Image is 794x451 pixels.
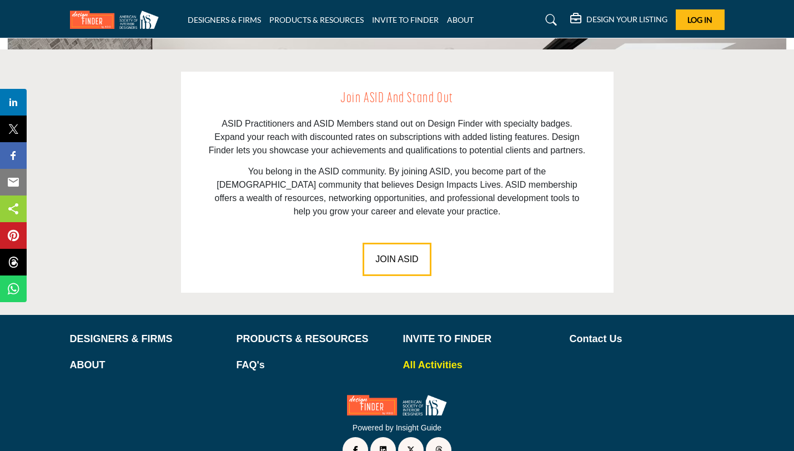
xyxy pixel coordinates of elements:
[570,13,667,27] div: DESIGN YOUR LISTING
[570,332,725,347] a: Contact Us
[535,11,564,29] a: Search
[372,15,439,24] a: INVITE TO FINDER
[586,14,667,24] h5: DESIGN YOUR LISTING
[375,254,418,264] span: JOIN ASID
[447,15,474,24] a: ABOUT
[70,332,225,347] a: DESIGNERS & FIRMS
[206,117,589,157] p: ASID Practitioners and ASID Members stand out on Design Finder with specialty badges. Expand your...
[403,358,558,373] a: All Activities
[363,243,431,276] button: JOIN ASID
[70,358,225,373] a: ABOUT
[70,11,164,29] img: Site Logo
[237,358,391,373] a: FAQ's
[353,423,441,432] a: Powered by Insight Guide
[676,9,725,30] button: Log In
[403,332,558,347] a: INVITE TO FINDER
[269,15,364,24] a: PRODUCTS & RESOURCES
[347,395,447,415] img: No Site Logo
[206,165,589,218] p: You belong in the ASID community. By joining ASID, you become part of the [DEMOGRAPHIC_DATA] comm...
[687,15,712,24] span: Log In
[237,332,391,347] a: PRODUCTS & RESOURCES
[188,15,261,24] a: DESIGNERS & FIRMS
[206,88,589,109] h2: Join ASID and Stand Out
